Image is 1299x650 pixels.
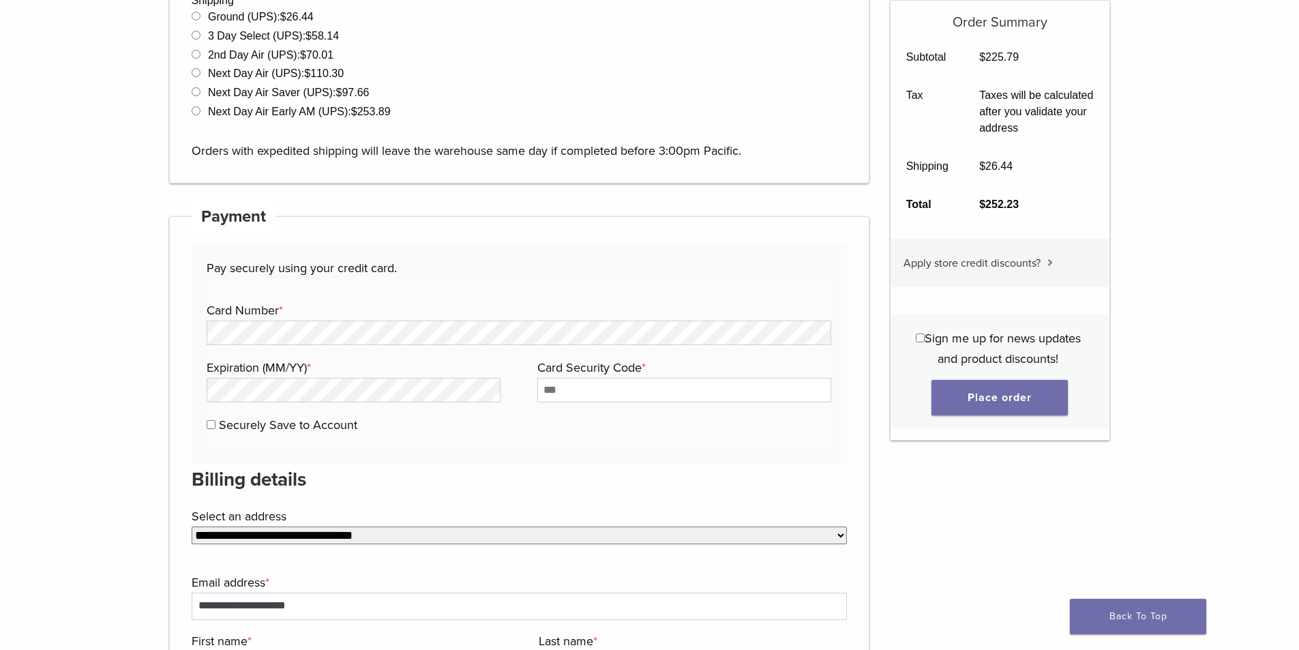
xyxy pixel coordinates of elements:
label: Securely Save to Account [219,417,357,432]
label: Card Security Code [537,357,828,378]
bdi: 97.66 [336,87,370,98]
span: $ [979,160,985,172]
label: Card Number [207,300,828,321]
th: Total [891,186,964,224]
th: Subtotal [891,38,964,76]
bdi: 58.14 [305,30,339,42]
h4: Payment [192,201,276,233]
label: 3 Day Select (UPS): [208,30,339,42]
label: Email address [192,572,844,593]
span: $ [280,11,286,23]
bdi: 225.79 [979,51,1019,63]
span: $ [979,51,985,63]
span: $ [351,106,357,117]
img: caret.svg [1047,259,1053,266]
td: Taxes will be calculated after you validate your address [964,76,1109,147]
span: $ [305,30,312,42]
input: Sign me up for news updates and product discounts! [916,334,925,342]
th: Tax [891,76,964,147]
label: Select an address [192,506,844,527]
span: $ [979,198,985,210]
h5: Order Summary [891,1,1109,31]
span: $ [304,68,310,79]
bdi: 70.01 [300,49,333,61]
label: 2nd Day Air (UPS): [208,49,333,61]
bdi: 26.44 [979,160,1013,172]
span: $ [336,87,342,98]
span: Sign me up for news updates and product discounts! [925,331,1081,366]
p: Pay securely using your credit card. [207,258,831,278]
label: Expiration (MM/YY) [207,357,497,378]
bdi: 252.23 [979,198,1019,210]
label: Next Day Air Early AM (UPS): [208,106,391,117]
label: Next Day Air (UPS): [208,68,344,79]
span: $ [300,49,306,61]
bdi: 26.44 [280,11,314,23]
fieldset: Payment Info [207,278,831,448]
th: Shipping [891,147,964,186]
button: Place order [931,380,1068,415]
label: Ground (UPS): [208,11,314,23]
bdi: 253.89 [351,106,391,117]
span: Apply store credit discounts? [904,256,1041,270]
label: Next Day Air Saver (UPS): [208,87,370,98]
a: Back To Top [1070,599,1206,634]
p: Orders with expedited shipping will leave the warehouse same day if completed before 3:00pm Pacific. [192,120,848,161]
bdi: 110.30 [304,68,344,79]
h3: Billing details [192,463,848,496]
